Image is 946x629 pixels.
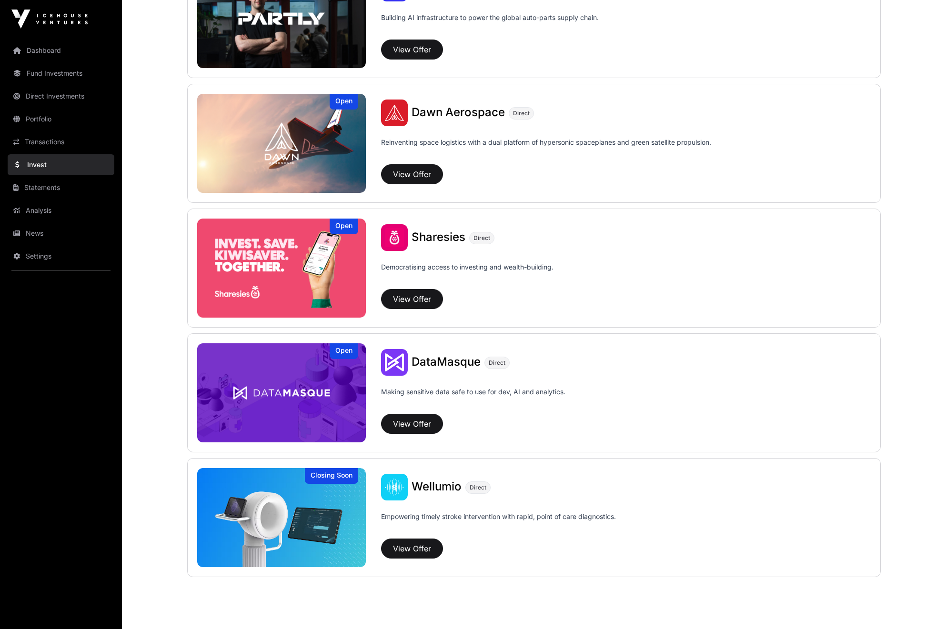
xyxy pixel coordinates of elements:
[381,164,443,184] button: View Offer
[381,224,408,251] img: Sharesies
[197,343,366,442] img: DataMasque
[197,468,366,567] a: WellumioClosing Soon
[412,481,462,493] a: Wellumio
[381,414,443,434] button: View Offer
[8,223,114,244] a: News
[8,200,114,221] a: Analysis
[8,131,114,152] a: Transactions
[8,86,114,107] a: Direct Investments
[412,479,462,493] span: Wellumio
[330,94,358,110] div: Open
[197,219,366,318] img: Sharesies
[381,349,408,376] img: DataMasque
[381,13,599,36] p: Building AI infrastructure to power the global auto-parts supply chain.
[470,484,486,491] span: Direct
[8,177,114,198] a: Statements
[412,105,505,119] span: Dawn Aerospace
[412,356,481,369] a: DataMasque
[8,63,114,84] a: Fund Investments
[381,539,443,559] button: View Offer
[412,107,505,119] a: Dawn Aerospace
[197,343,366,442] a: DataMasqueOpen
[197,94,366,193] img: Dawn Aerospace
[898,583,946,629] iframe: Chat Widget
[381,138,711,160] p: Reinventing space logistics with a dual platform of hypersonic spaceplanes and green satellite pr...
[473,234,490,242] span: Direct
[11,10,88,29] img: Icehouse Ventures Logo
[381,512,616,535] p: Empowering timely stroke intervention with rapid, point of care diagnostics.
[381,289,443,309] button: View Offer
[513,110,530,117] span: Direct
[8,246,114,267] a: Settings
[412,231,465,244] a: Sharesies
[8,40,114,61] a: Dashboard
[381,387,565,410] p: Making sensitive data safe to use for dev, AI and analytics.
[197,468,366,567] img: Wellumio
[381,40,443,60] button: View Offer
[381,474,408,500] img: Wellumio
[381,100,408,126] img: Dawn Aerospace
[330,343,358,359] div: Open
[381,262,554,285] p: Democratising access to investing and wealth-building.
[412,230,465,244] span: Sharesies
[8,154,114,175] a: Invest
[8,109,114,130] a: Portfolio
[412,355,481,369] span: DataMasque
[197,219,366,318] a: SharesiesOpen
[489,359,505,367] span: Direct
[330,219,358,234] div: Open
[197,94,366,193] a: Dawn AerospaceOpen
[305,468,358,484] div: Closing Soon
